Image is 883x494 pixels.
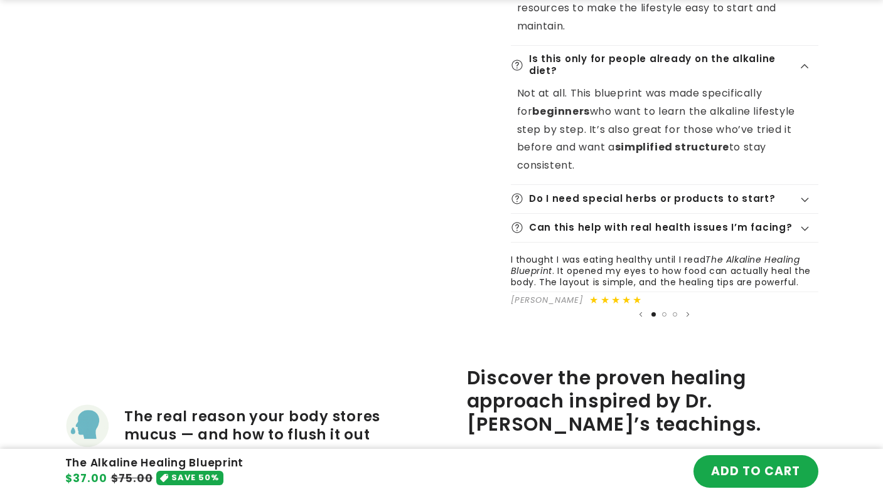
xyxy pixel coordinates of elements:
[615,140,729,154] strong: simplified structure
[171,471,219,485] span: SAVE 50%
[511,46,818,85] summary: Is this only for people already on the alkaline diet?
[634,308,647,321] button: Previous slide
[659,309,670,320] button: Load slide 2 of 3
[511,185,818,213] summary: Do I need special herbs or products to start?
[65,471,107,487] span: $37.00
[670,309,680,320] button: Load slide 3 of 3
[682,308,694,321] button: Next slide
[111,471,153,487] s: $75.00
[532,104,589,118] strong: beginners
[648,309,659,320] button: Load slide 1 of 3
[511,214,818,242] summary: Can this help with real health issues I’m facing?
[529,53,799,76] h2: Is this only for people already on the alkaline diet?
[529,222,793,234] h2: Can this help with real health issues I’m facing?
[65,404,109,448] img: Mucus_75148a94-1efb-47f3-b431-345475471ce8.png
[467,366,818,436] h2: Discover the proven healing approach inspired by Dr. [PERSON_NAME]’s teachings.
[65,456,244,470] h4: The Alkaline Healing Blueprint
[511,254,818,321] slideshow-component: Customer reviews
[693,455,818,488] button: ADD TO CART
[517,85,812,175] p: Not at all. This blueprint was made specifically for who want to learn the alkaline lifestyle ste...
[124,407,417,444] span: The real reason your body stores mucus — and how to flush it out
[529,193,776,205] h2: Do I need special herbs or products to start?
